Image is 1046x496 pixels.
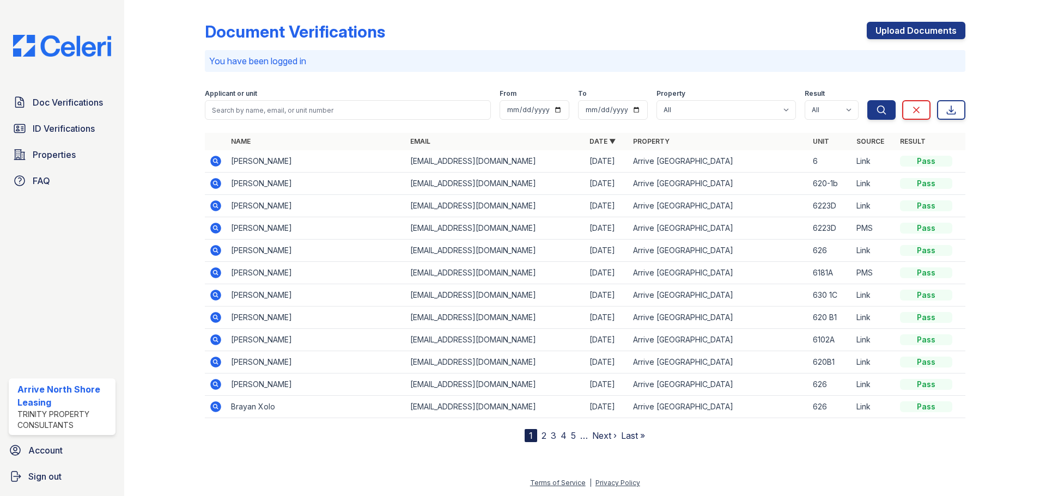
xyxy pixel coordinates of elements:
[580,429,588,442] span: …
[900,137,926,145] a: Result
[629,262,808,284] td: Arrive [GEOGRAPHIC_DATA]
[621,430,645,441] a: Last »
[900,312,952,323] div: Pass
[28,470,62,483] span: Sign out
[629,373,808,396] td: Arrive [GEOGRAPHIC_DATA]
[205,89,257,98] label: Applicant or unit
[900,334,952,345] div: Pass
[900,401,952,412] div: Pass
[585,396,629,418] td: [DATE]
[585,351,629,373] td: [DATE]
[406,284,585,307] td: [EMAIL_ADDRESS][DOMAIN_NAME]
[227,373,406,396] td: [PERSON_NAME]
[629,351,808,373] td: Arrive [GEOGRAPHIC_DATA]
[9,118,115,139] a: ID Verifications
[585,284,629,307] td: [DATE]
[852,284,896,307] td: Link
[808,396,852,418] td: 626
[900,200,952,211] div: Pass
[9,144,115,166] a: Properties
[585,240,629,262] td: [DATE]
[589,479,592,487] div: |
[629,329,808,351] td: Arrive [GEOGRAPHIC_DATA]
[500,89,516,98] label: From
[410,137,430,145] a: Email
[33,148,76,161] span: Properties
[406,195,585,217] td: [EMAIL_ADDRESS][DOMAIN_NAME]
[9,91,115,113] a: Doc Verifications
[1000,452,1035,485] iframe: chat widget
[406,373,585,396] td: [EMAIL_ADDRESS][DOMAIN_NAME]
[656,89,685,98] label: Property
[592,430,617,441] a: Next ›
[406,396,585,418] td: [EMAIL_ADDRESS][DOMAIN_NAME]
[629,217,808,240] td: Arrive [GEOGRAPHIC_DATA]
[808,240,852,262] td: 626
[525,429,537,442] div: 1
[629,173,808,195] td: Arrive [GEOGRAPHIC_DATA]
[4,35,120,57] img: CE_Logo_Blue-a8612792a0a2168367f1c8372b55b34899dd931a85d93a1a3d3e32e68fde9ad4.png
[852,195,896,217] td: Link
[900,290,952,301] div: Pass
[900,156,952,167] div: Pass
[17,383,111,409] div: Arrive North Shore Leasing
[33,174,50,187] span: FAQ
[551,430,556,441] a: 3
[227,351,406,373] td: [PERSON_NAME]
[633,137,670,145] a: Property
[629,240,808,262] td: Arrive [GEOGRAPHIC_DATA]
[406,173,585,195] td: [EMAIL_ADDRESS][DOMAIN_NAME]
[852,396,896,418] td: Link
[578,89,587,98] label: To
[4,439,120,461] a: Account
[805,89,825,98] label: Result
[585,150,629,173] td: [DATE]
[852,351,896,373] td: Link
[33,122,95,135] span: ID Verifications
[867,22,965,39] a: Upload Documents
[227,329,406,351] td: [PERSON_NAME]
[808,284,852,307] td: 630 1C
[900,379,952,390] div: Pass
[585,173,629,195] td: [DATE]
[205,100,491,120] input: Search by name, email, or unit number
[406,329,585,351] td: [EMAIL_ADDRESS][DOMAIN_NAME]
[227,240,406,262] td: [PERSON_NAME]
[17,409,111,431] div: Trinity Property Consultants
[629,150,808,173] td: Arrive [GEOGRAPHIC_DATA]
[629,284,808,307] td: Arrive [GEOGRAPHIC_DATA]
[852,373,896,396] td: Link
[209,54,961,68] p: You have been logged in
[227,173,406,195] td: [PERSON_NAME]
[4,466,120,487] a: Sign out
[852,240,896,262] td: Link
[629,195,808,217] td: Arrive [GEOGRAPHIC_DATA]
[227,396,406,418] td: Brayan Xolo
[852,307,896,329] td: Link
[33,96,103,109] span: Doc Verifications
[808,329,852,351] td: 6102A
[852,173,896,195] td: Link
[585,195,629,217] td: [DATE]
[406,240,585,262] td: [EMAIL_ADDRESS][DOMAIN_NAME]
[406,307,585,329] td: [EMAIL_ADDRESS][DOMAIN_NAME]
[808,262,852,284] td: 6181A
[808,217,852,240] td: 6223D
[28,444,63,457] span: Account
[561,430,567,441] a: 4
[585,262,629,284] td: [DATE]
[585,217,629,240] td: [DATE]
[227,150,406,173] td: [PERSON_NAME]
[227,284,406,307] td: [PERSON_NAME]
[227,307,406,329] td: [PERSON_NAME]
[852,150,896,173] td: Link
[585,307,629,329] td: [DATE]
[585,329,629,351] td: [DATE]
[808,307,852,329] td: 620 B1
[9,170,115,192] a: FAQ
[808,150,852,173] td: 6
[231,137,251,145] a: Name
[571,430,576,441] a: 5
[900,223,952,234] div: Pass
